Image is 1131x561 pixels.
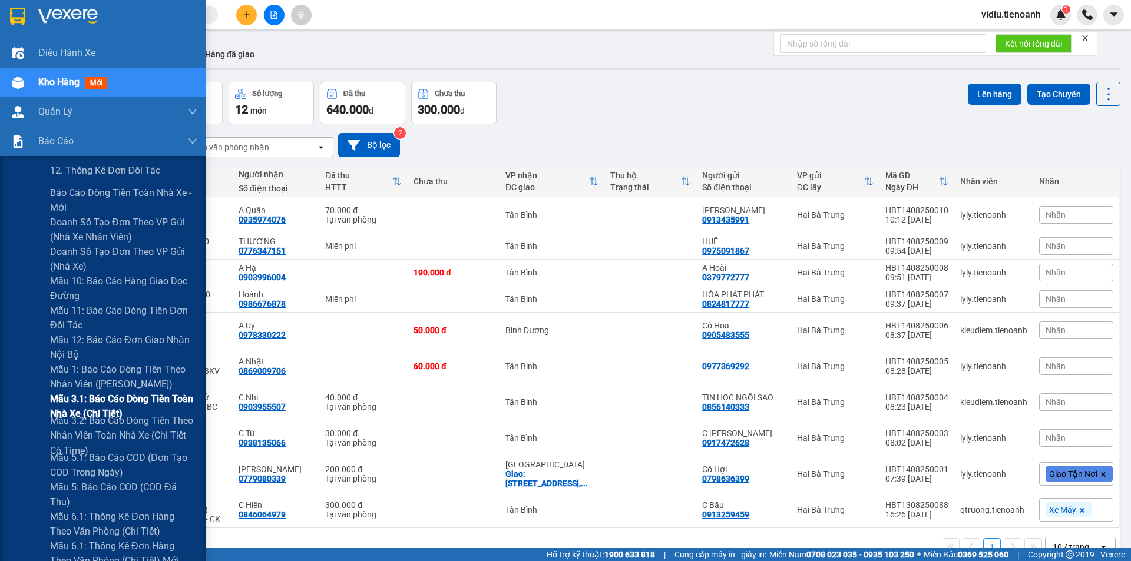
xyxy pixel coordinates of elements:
div: 0379772777 [702,273,749,282]
div: Số lượng [252,89,282,98]
div: Hai Bà Trưng [797,241,874,251]
span: Điều hành xe [38,45,95,60]
div: Thu hộ [610,171,681,180]
div: Hai Bà Trưng [797,433,874,443]
div: HBT1408250001 [885,464,948,474]
div: VP nhận [505,171,589,180]
div: kieudiem.tienoanh [960,397,1027,407]
span: Nhãn [1046,210,1066,220]
span: Doanh số tạo đơn theo VP gửi (nhà xe) [50,244,197,274]
div: [GEOGRAPHIC_DATA] [505,460,598,469]
span: Nhãn [1046,268,1066,277]
span: Báo cáo [38,134,74,148]
div: Cô Hợi [702,464,785,474]
div: VP gửi [797,171,864,180]
div: Tại văn phòng [325,510,402,519]
button: Lên hàng [968,84,1021,105]
span: Mẫu 3.2: Báo cáo dòng tiền theo nhân viên toàn nhà xe (Chi Tiết Có Time) [50,413,197,457]
div: Chú Thịnh [702,205,785,215]
div: Số điện thoại [702,182,785,192]
div: Số điện thoại [239,184,313,193]
div: 0824817777 [702,299,749,308]
span: Xe Máy [1049,504,1076,515]
sup: 2 [394,127,406,139]
div: 0938135066 [239,438,286,447]
div: Tân Bình [505,505,598,514]
span: 12 [235,102,248,117]
div: 0856140333 [702,402,749,411]
button: caret-down [1103,5,1124,25]
button: plus [236,5,257,25]
span: ... [581,479,588,488]
span: close [1081,34,1089,42]
div: HBT1408250004 [885,393,948,402]
div: Miễn phí [325,241,402,251]
span: đ [369,106,373,115]
div: Tại văn phòng [325,438,402,447]
div: lyly.tienoanh [960,361,1027,371]
div: 10 / trang [1053,541,1089,553]
svg: open [1099,542,1108,552]
div: 300.000 đ [325,500,402,510]
div: 09:54 [DATE] [885,246,948,255]
button: Hàng đã giao [196,40,264,68]
div: 0798636399 [702,474,749,483]
div: 16:26 [DATE] [885,510,948,519]
div: Tân Bình [505,241,598,251]
div: Mã GD [885,171,939,180]
span: Mẫu 10: Báo cáo hàng giao dọc đường [50,274,197,303]
button: Tạo Chuyến [1027,84,1090,105]
span: Mẫu 12: Báo cáo đơn giao nhận nội bộ [50,333,197,362]
div: C Hiền [239,500,313,510]
span: Mẫu 11: Báo cáo dòng tiền đơn đối tác [50,303,197,333]
div: 0869009706 [239,366,286,376]
img: solution-icon [12,135,24,148]
div: Chưa thu [435,89,465,98]
div: Hai Bà Trưng [797,469,874,479]
div: Giao: 84 Đường Số 4, Phường Phước Bình, Thành phố Thủ Đức, Thành phố Hồ Chí Minh [505,469,598,488]
button: file-add [264,5,285,25]
th: Toggle SortBy [791,166,879,197]
div: HBT1308250088 [885,500,948,510]
div: 40.000 đ [325,393,402,402]
input: Nhập số tổng đài [780,34,986,53]
div: 0986676878 [239,299,286,308]
div: Hai Bà Trưng [797,294,874,304]
div: 07:39 [DATE] [885,474,948,483]
div: HBT1408250005 [885,357,948,366]
div: HBT1408250003 [885,429,948,438]
div: Tân Bình [505,397,598,407]
span: caret-down [1109,9,1119,20]
th: Toggle SortBy [500,166,604,197]
span: Giao Tận Nơi [1049,469,1097,479]
div: 0905483555 [702,330,749,340]
span: aim [297,11,305,19]
div: ĐC lấy [797,182,864,192]
svg: open [316,142,326,152]
div: 08:37 [DATE] [885,330,948,340]
div: HBT1408250010 [885,205,948,215]
div: Tại văn phòng [325,215,402,224]
div: lyly.tienoanh [960,294,1027,304]
div: 0903955507 [239,402,286,411]
div: Hai Bà Trưng [797,397,874,407]
div: 0913259459 [702,510,749,519]
div: Đã thu [325,171,392,180]
span: Nhãn [1046,397,1066,407]
div: A Quân [239,205,313,215]
div: Miễn phí [325,294,402,304]
div: Tại văn phòng [325,474,402,483]
div: 0779080339 [239,474,286,483]
div: Bình Dương [505,326,598,335]
div: ĐC giao [505,182,589,192]
div: Nhân viên [960,177,1027,186]
div: Tân Bình [505,210,598,220]
img: warehouse-icon [12,106,24,118]
span: 12. Thống kê đơn đối tác [50,163,160,178]
div: lyly.tienoanh [960,469,1027,479]
div: Chọn văn phòng nhận [188,141,269,153]
span: Miền Bắc [924,548,1008,561]
div: 0776347151 [239,246,286,255]
span: Kho hàng [38,77,80,88]
div: 08:23 [DATE] [885,402,948,411]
